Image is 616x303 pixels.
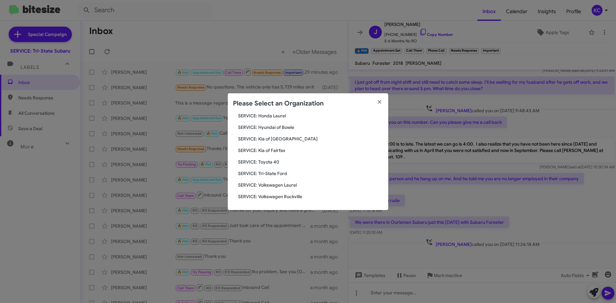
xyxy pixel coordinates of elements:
span: SERVICE: Kia of [GEOGRAPHIC_DATA] [238,136,383,142]
h2: Please Select an Organization [233,98,324,109]
span: SERVICE: Honda Laurel [238,113,383,119]
span: SERVICE: Volkswagen Rockville [238,193,383,200]
span: SERVICE: Hyundai of Bowie [238,124,383,130]
span: SERVICE: Tri-State Ford [238,170,383,177]
span: SERVICE: Volkswagen Laurel [238,182,383,188]
span: SERVICE: Kia of Fairfax [238,147,383,154]
span: SERVICE: Toyota 40 [238,159,383,165]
